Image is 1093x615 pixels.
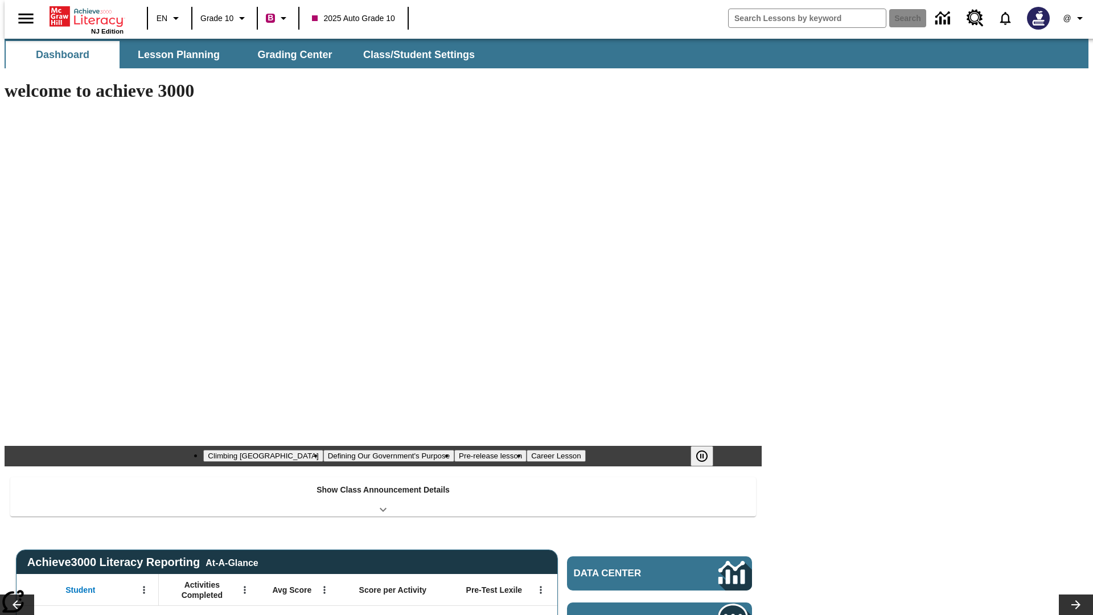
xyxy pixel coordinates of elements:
button: Pause [691,446,713,466]
p: Show Class Announcement Details [317,484,450,496]
div: Home [50,4,124,35]
span: Score per Activity [359,585,427,595]
span: Grade 10 [200,13,233,24]
h1: welcome to achieve 3000 [5,80,762,101]
span: NJ Edition [91,28,124,35]
button: Lesson Planning [122,41,236,68]
button: Profile/Settings [1057,8,1093,28]
button: Boost Class color is violet red. Change class color [261,8,295,28]
span: Pre-Test Lexile [466,585,523,595]
button: Open Menu [135,581,153,598]
button: Slide 2 Defining Our Government's Purpose [323,450,454,462]
span: @ [1063,13,1071,24]
button: Slide 3 Pre-release lesson [454,450,527,462]
span: Avg Score [272,585,311,595]
span: Data Center [574,568,680,579]
a: Data Center [928,3,960,34]
div: At-A-Glance [206,556,258,568]
button: Grading Center [238,41,352,68]
span: Student [65,585,95,595]
div: Pause [691,446,725,466]
a: Notifications [991,3,1020,33]
button: Open side menu [9,2,43,35]
a: Resource Center, Will open in new tab [960,3,991,34]
button: Grade: Grade 10, Select a grade [196,8,253,28]
div: SubNavbar [5,41,485,68]
button: Open Menu [236,581,253,598]
div: Show Class Announcement Details [10,477,756,516]
span: Achieve3000 Literacy Reporting [27,556,258,569]
button: Class/Student Settings [354,41,484,68]
img: Avatar [1027,7,1050,30]
button: Slide 4 Career Lesson [527,450,585,462]
span: EN [157,13,167,24]
button: Open Menu [316,581,333,598]
span: Activities Completed [165,580,240,600]
button: Dashboard [6,41,120,68]
button: Slide 1 Climbing Mount Tai [203,450,323,462]
input: search field [729,9,886,27]
button: Lesson carousel, Next [1059,594,1093,615]
span: 2025 Auto Grade 10 [312,13,395,24]
button: Select a new avatar [1020,3,1057,33]
a: Home [50,5,124,28]
button: Open Menu [532,581,549,598]
a: Data Center [567,556,752,591]
span: B [268,11,273,25]
div: SubNavbar [5,39,1088,68]
button: Language: EN, Select a language [151,8,188,28]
